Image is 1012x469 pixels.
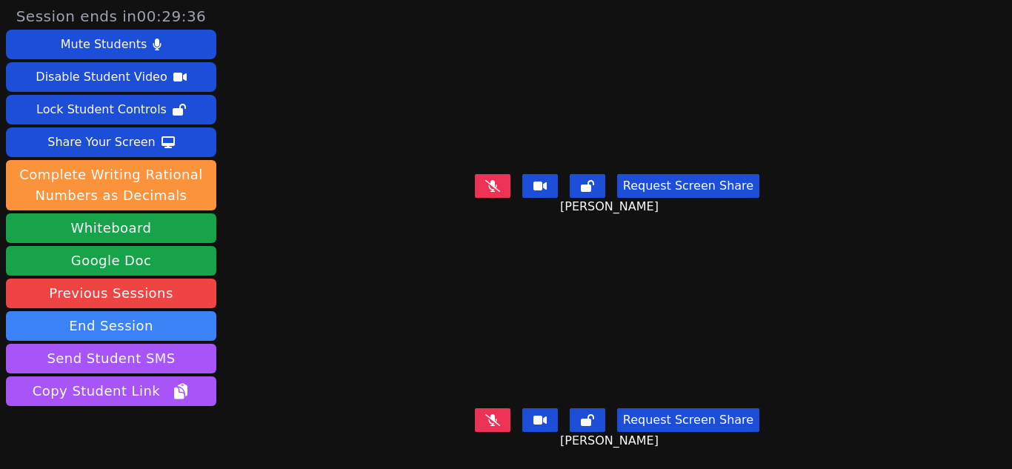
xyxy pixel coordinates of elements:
[6,213,216,243] button: Whiteboard
[6,127,216,157] button: Share Your Screen
[6,95,216,124] button: Lock Student Controls
[617,408,759,432] button: Request Screen Share
[36,65,167,89] div: Disable Student Video
[16,6,207,27] span: Session ends in
[6,30,216,59] button: Mute Students
[560,198,662,216] span: [PERSON_NAME]
[6,62,216,92] button: Disable Student Video
[137,7,207,25] time: 00:29:36
[560,432,662,450] span: [PERSON_NAME]
[6,246,216,276] a: Google Doc
[6,344,216,373] button: Send Student SMS
[61,33,147,56] div: Mute Students
[33,381,190,402] span: Copy Student Link
[47,130,156,154] div: Share Your Screen
[6,376,216,406] button: Copy Student Link
[36,98,167,122] div: Lock Student Controls
[6,279,216,308] a: Previous Sessions
[6,160,216,210] button: Complete Writing Rational Numbers as Decimals
[617,174,759,198] button: Request Screen Share
[6,311,216,341] button: End Session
